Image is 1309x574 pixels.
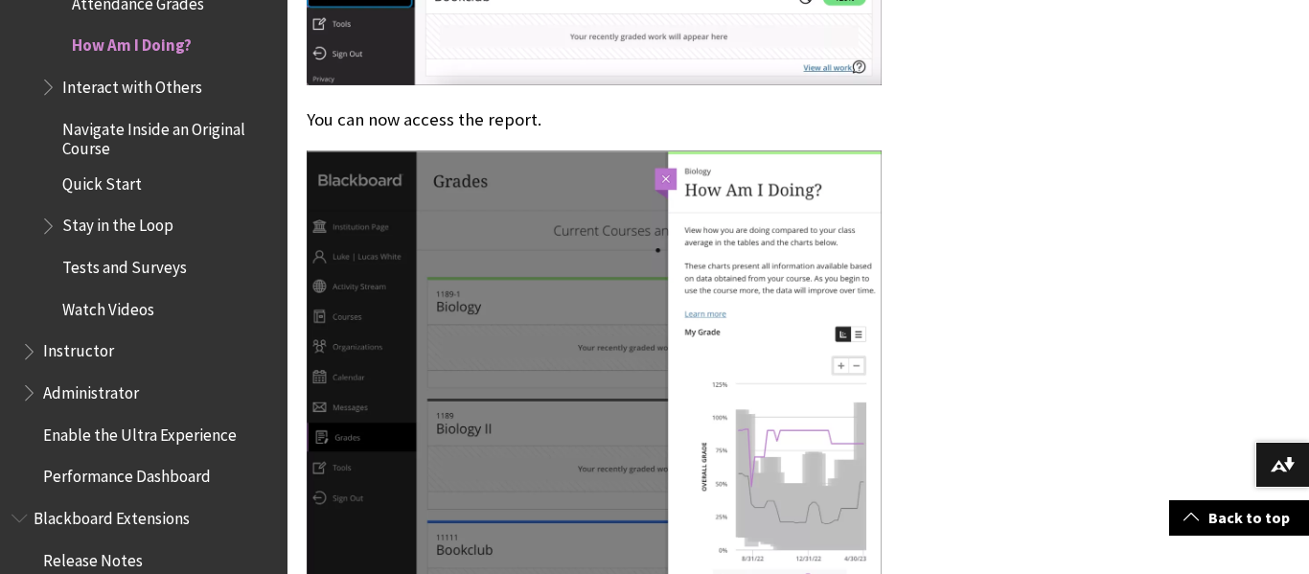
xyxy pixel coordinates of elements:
span: Administrator [43,377,139,402]
span: Tests and Surveys [62,251,187,277]
span: Blackboard Extensions [34,502,190,528]
span: Navigate Inside an Original Course [62,113,274,158]
span: Performance Dashboard [43,461,211,487]
span: Release Notes [43,544,143,570]
a: Back to top [1169,500,1309,536]
span: Quick Start [62,168,142,194]
span: Instructor [43,335,114,361]
span: Stay in the Loop [62,210,173,236]
span: Watch Videos [62,293,154,319]
span: Interact with Others [62,71,202,97]
p: You can now access the report. [307,107,1006,132]
span: How Am I Doing? [72,29,192,55]
span: Enable the Ultra Experience [43,419,237,445]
